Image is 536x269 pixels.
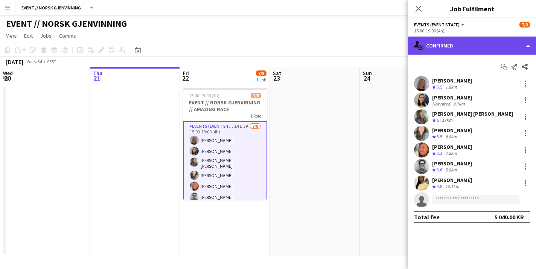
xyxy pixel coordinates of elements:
[6,18,127,29] h1: EVENT // NORSK GJENVINNING
[183,70,189,76] span: Fri
[444,183,461,190] div: 10.1km
[251,93,261,98] span: 7/8
[182,74,189,83] span: 22
[21,31,36,41] a: Edit
[452,101,466,107] div: 8.7km
[183,88,267,200] app-job-card: 15:00-19:00 (4h)7/8EVENT // NORSK GJENVINNING // AMAZING RACE1 RoleEvents (Event Staff)14I5A7/815...
[408,4,536,14] h3: Job Fulfilment
[444,134,458,140] div: 8.8km
[437,84,442,90] span: 3.5
[15,0,87,15] button: EVENT // NORSK GJENVINNING
[183,99,267,113] h3: EVENT // NORSK GJENVINNING // AMAZING RACE
[437,117,439,123] span: 5
[432,144,472,150] div: [PERSON_NAME]
[6,58,23,66] div: [DATE]
[56,31,79,41] a: Comms
[25,59,44,64] span: Week 34
[362,74,372,83] span: 24
[432,77,472,84] div: [PERSON_NAME]
[414,22,460,28] span: Events (Event Staff)
[444,150,458,157] div: 7.2km
[47,59,56,64] div: CEST
[437,150,442,156] span: 3.3
[93,70,102,76] span: Thu
[256,70,266,76] span: 7/8
[183,121,267,227] app-card-role: Events (Event Staff)14I5A7/815:00-19:00 (4h)[PERSON_NAME][PERSON_NAME][PERSON_NAME] [PERSON_NAME]...
[189,93,219,98] span: 15:00-19:00 (4h)
[6,32,17,39] span: View
[2,74,13,83] span: 20
[519,22,530,28] span: 7/8
[414,28,530,34] div: 15:00-19:00 (4h)
[408,37,536,55] div: Confirmed
[432,94,472,101] div: [PERSON_NAME]
[432,160,472,167] div: [PERSON_NAME]
[3,31,20,41] a: View
[414,22,466,28] button: Events (Event Staff)
[256,77,266,83] div: 1 Job
[437,134,442,139] span: 3.5
[432,177,472,183] div: [PERSON_NAME]
[444,84,458,90] div: 1.8km
[273,70,281,76] span: Sat
[59,32,76,39] span: Comms
[437,167,442,173] span: 3.6
[3,70,13,76] span: Wed
[37,31,55,41] a: Jobs
[92,74,102,83] span: 21
[432,101,452,107] div: Not rated
[440,117,454,124] div: 17km
[40,32,52,39] span: Jobs
[444,167,458,173] div: 5.8km
[437,183,442,189] span: 3.8
[272,74,281,83] span: 23
[363,70,372,76] span: Sun
[250,113,261,119] span: 1 Role
[414,213,440,221] div: Total fee
[495,213,524,221] div: 5 040.00 KR
[432,110,513,117] div: [PERSON_NAME] [PERSON_NAME]
[24,32,33,39] span: Edit
[432,127,472,134] div: [PERSON_NAME]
